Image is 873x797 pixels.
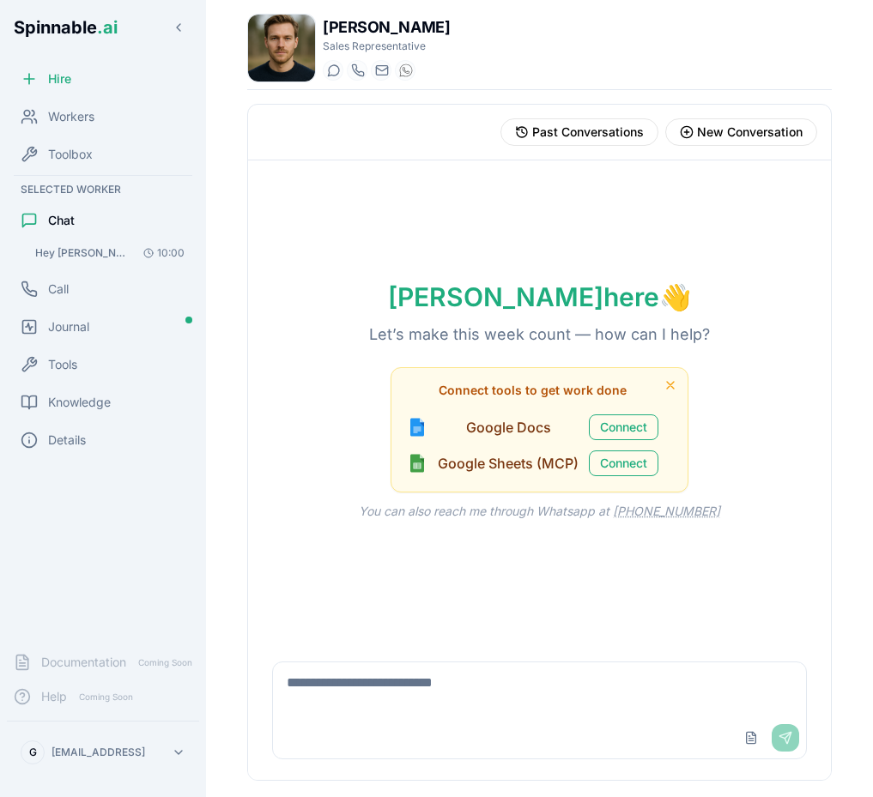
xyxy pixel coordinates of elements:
[589,450,658,476] button: Connect
[48,318,89,335] span: Journal
[438,453,579,474] span: Google Sheets (MCP)
[74,689,138,705] span: Coming Soon
[367,281,712,312] h1: [PERSON_NAME] here
[52,746,145,759] p: [EMAIL_ADDRESS]
[665,118,817,146] button: Start new conversation
[323,15,450,39] h1: [PERSON_NAME]
[338,503,741,520] p: You can also reach me through Whatsapp at
[371,60,391,81] button: Send email to luke.ramirez@getspinnable.ai
[48,212,75,229] span: Chat
[500,118,658,146] button: View past conversations
[14,17,118,38] span: Spinnable
[29,746,37,759] span: G
[613,504,720,518] a: [PHONE_NUMBER]
[35,246,132,260] span: Hey Luke, Here's some information about our company. You're going to be selling our services so.....
[439,382,627,399] span: Connect tools to get work done
[589,414,658,440] button: Connect
[48,108,94,125] span: Workers
[48,70,71,88] span: Hire
[48,356,77,373] span: Tools
[41,688,67,705] span: Help
[7,179,199,200] div: Selected Worker
[48,394,111,411] span: Knowledge
[659,281,691,312] span: wave
[133,655,197,671] span: Coming Soon
[48,281,69,298] span: Call
[438,417,579,438] span: Google Docs
[349,323,731,347] p: Let’s make this week count — how can I help?
[697,124,803,141] span: New Conversation
[48,146,93,163] span: Toolbox
[27,241,192,265] button: Open conversation: Hey Luke, Here's some information about our company. You're going to be sellin...
[41,654,126,671] span: Documentation
[97,17,118,38] span: .ai
[347,60,367,81] button: Start a call with Luke Ramirez
[323,39,450,53] p: Sales Representative
[399,63,413,77] img: WhatsApp
[407,417,427,438] img: Google Docs
[248,15,315,82] img: Luke Ramirez
[48,432,86,449] span: Details
[660,375,681,395] button: Dismiss tool suggestions
[323,60,343,81] button: Start a chat with Luke Ramirez
[14,735,192,770] button: G[EMAIL_ADDRESS]
[395,60,415,81] button: WhatsApp
[407,453,427,474] img: Google Sheets (MCP)
[532,124,644,141] span: Past Conversations
[136,246,185,260] span: 10:00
